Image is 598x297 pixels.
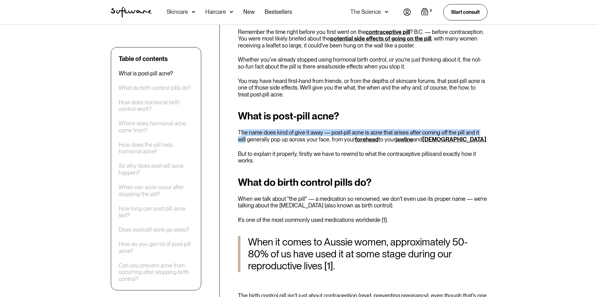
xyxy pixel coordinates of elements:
[119,85,191,91] a: What do birth control pills do?
[238,29,488,49] p: Remember the time right before you first went on the ? B.C. — before contraception. You were most...
[238,217,488,223] p: It's one of the most commonly used medications worldwide [1].
[192,9,195,15] img: arrow down
[205,9,226,15] div: Haircare
[111,7,152,18] img: Software Logo
[443,4,488,20] a: Start consult
[119,163,193,176] a: So why does post-pill acne happen?
[238,129,488,143] p: The name does kind of give it away — post-pill acne is acne that arises after coming off the pill...
[238,110,488,122] h2: What is post-pill acne?
[350,9,381,15] div: The Science
[119,141,193,155] a: How does the pill help hormonal acne?
[366,29,410,35] a: contraceptive pill
[428,8,433,14] div: 0
[119,55,168,63] div: Table of contents
[421,8,433,17] a: Open empty cart
[119,227,189,234] a: Does post-pill acne go away?
[119,99,193,113] a: How does hormonal birth control work?
[428,151,433,157] em: is
[111,7,152,18] a: home
[119,205,193,219] a: How long can post-pill acne last?
[238,195,488,209] p: When we talk about "the pill" — a medication so renowned, we don't even use its proper name — we'...
[330,35,431,42] a: potential side effects of going on the pill
[355,136,379,143] a: forehead
[119,262,193,283] a: Can you prevent acne from occurring after stopping birth control?
[238,56,488,70] p: Whether you've already stopped using hormonal birth control, or you're just thinking about it, th...
[230,9,233,15] img: arrow down
[119,241,193,255] a: How do you get rid of post-pill acne?
[238,151,488,164] p: But to explain it properly, firstly we have to rewind to what the contraceptive pill and exactly ...
[167,9,188,15] div: Skincare
[325,63,335,70] em: also
[396,136,413,143] a: jawline
[238,78,488,98] p: You may have heard first-hand from friends, or from the depths of skincare forums, that post-pill...
[422,136,486,143] a: [DEMOGRAPHIC_DATA]
[385,9,388,15] img: arrow down
[119,120,193,134] a: Where does hormonal acne come from?
[119,70,173,77] a: What is post-pill acne?
[238,177,488,188] h2: What do birth control pills do?
[238,236,488,272] blockquote: When it comes to Aussie women, approximately 50-80% of us have used it at some stage during our r...
[119,184,193,197] a: When can acne occur after stopping the pill?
